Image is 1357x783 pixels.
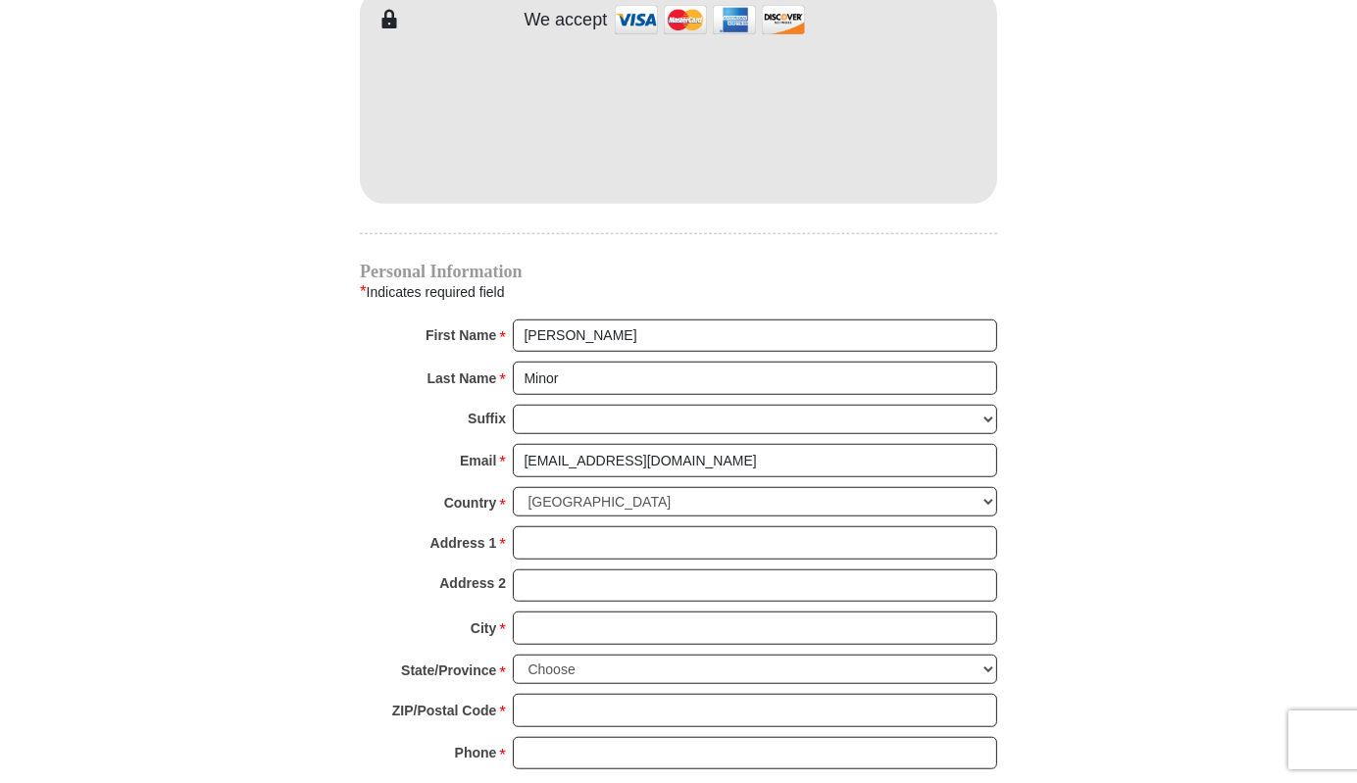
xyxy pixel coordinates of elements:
strong: Phone [455,739,497,766]
strong: First Name [426,321,496,349]
strong: Last Name [427,365,497,392]
strong: Address 2 [439,569,506,597]
strong: State/Province [401,657,496,684]
strong: City [471,614,496,642]
strong: Email [460,447,496,474]
strong: ZIP/Postal Code [392,697,497,724]
h4: Personal Information [360,264,997,279]
h4: We accept [525,10,608,31]
strong: Country [444,489,497,516]
div: Indicates required field [360,279,997,305]
strong: Address 1 [430,529,497,557]
strong: Suffix [468,405,506,432]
